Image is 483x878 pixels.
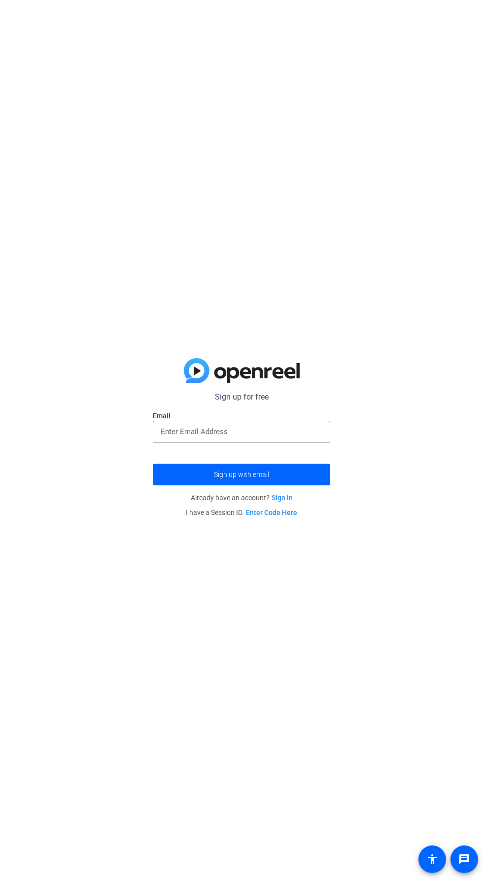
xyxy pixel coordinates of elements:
span: Already have an account? [191,494,293,502]
button: Sign up with email [153,464,330,485]
a: Sign in [272,494,293,502]
a: Enter Code Here [246,509,297,516]
mat-icon: accessibility [426,853,438,865]
span: I have a Session ID. [186,509,297,516]
img: blue-gradient.svg [184,358,300,384]
label: Email [153,411,330,421]
input: Enter Email Address [161,426,322,438]
mat-icon: message [458,853,470,865]
p: Sign up for free [153,391,330,403]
